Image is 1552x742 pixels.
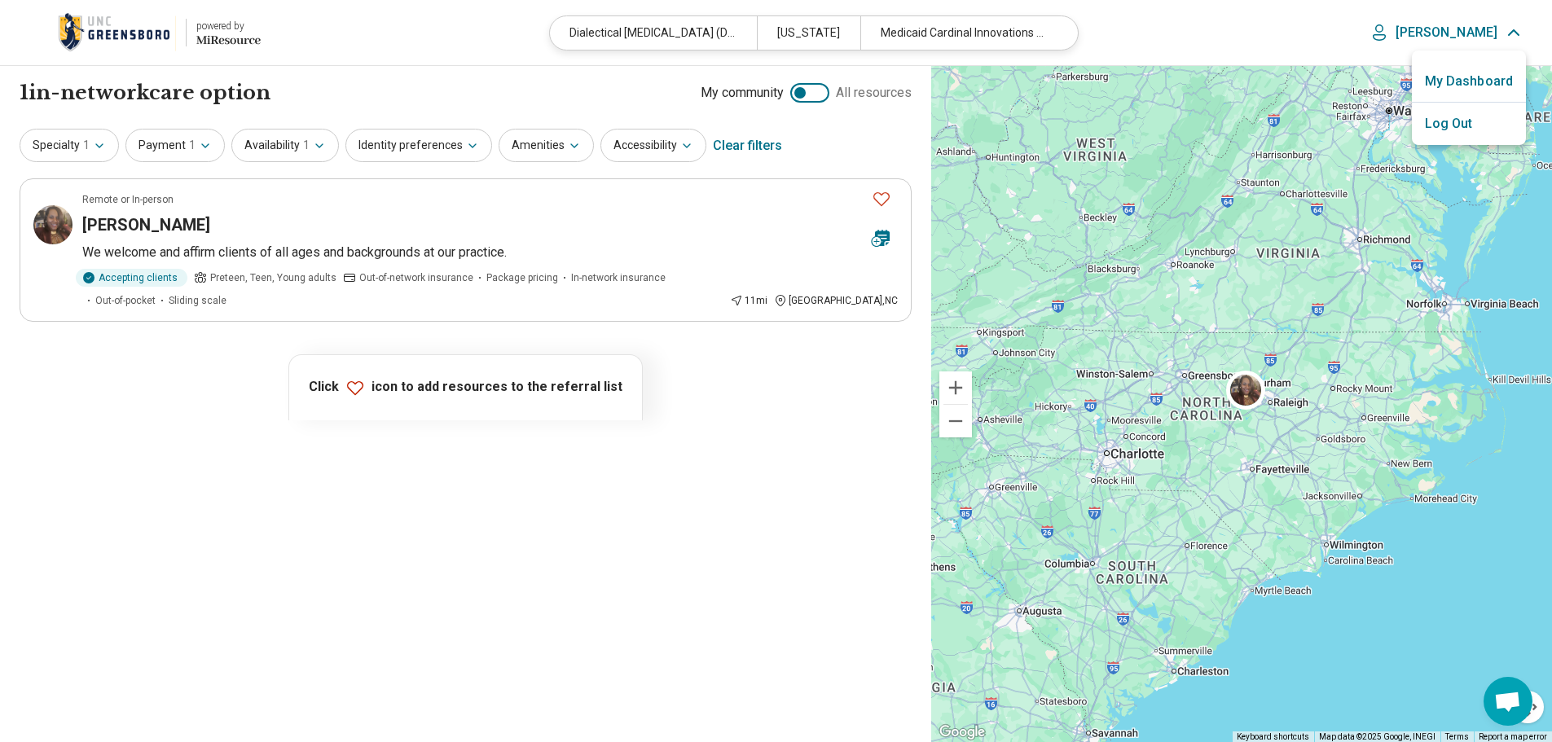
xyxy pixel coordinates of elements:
[939,371,972,404] button: Zoom in
[860,16,1067,50] div: Medicaid Cardinal Innovations Health Solutions
[309,378,622,397] p: Click icon to add resources to the referral list
[359,270,473,285] span: Out-of-network insurance
[210,270,336,285] span: Preteen, Teen, Young adults
[1484,677,1532,726] div: Open chat
[1479,732,1547,741] a: Report a map error
[58,13,176,52] img: UNC Greensboro
[303,137,310,154] span: 1
[82,243,898,262] p: We welcome and affirm clients of all ages and backgrounds at our practice.
[550,16,757,50] div: Dialectical [MEDICAL_DATA] (DBT)
[865,182,898,216] button: Favorite
[836,83,912,103] span: All resources
[231,129,339,162] button: Availability1
[169,293,226,308] span: Sliding scale
[20,79,270,107] h1: 1 in-network care option
[83,137,90,154] span: 1
[1319,732,1435,741] span: Map data ©2025 Google, INEGI
[499,129,594,162] button: Amenities
[1412,60,1526,103] a: My Dashboard
[757,16,860,50] div: [US_STATE]
[1445,732,1469,741] a: Terms (opens in new tab)
[939,405,972,437] button: Zoom out
[196,19,261,33] div: powered by
[95,293,156,308] span: Out-of-pocket
[82,213,210,236] h3: [PERSON_NAME]
[600,129,706,162] button: Accessibility
[345,129,492,162] button: Identity preferences
[26,13,261,52] a: UNC Greensboropowered by
[730,293,767,308] div: 11 mi
[571,270,666,285] span: In-network insurance
[20,129,119,162] button: Specialty1
[189,137,196,154] span: 1
[713,126,782,165] div: Clear filters
[1412,103,1526,145] p: Log Out
[1396,24,1497,41] p: [PERSON_NAME]
[125,129,225,162] button: Payment1
[82,192,174,207] p: Remote or In-person
[486,270,558,285] span: Package pricing
[701,83,784,103] span: My community
[76,269,187,287] div: Accepting clients
[774,293,898,308] div: [GEOGRAPHIC_DATA] , NC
